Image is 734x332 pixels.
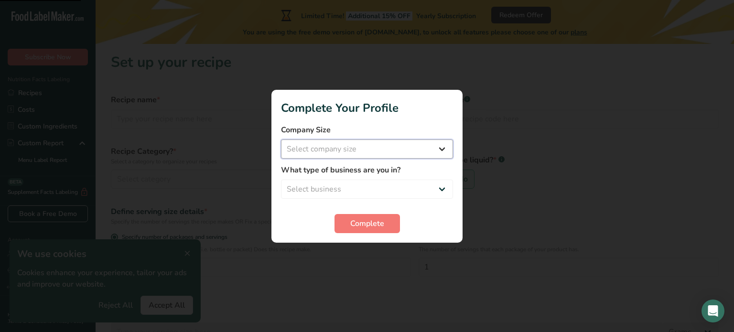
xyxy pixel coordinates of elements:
label: Company Size [281,124,453,136]
button: Complete [335,214,400,233]
h1: Complete Your Profile [281,99,453,117]
span: Complete [350,218,384,229]
label: What type of business are you in? [281,164,453,176]
div: Open Intercom Messenger [702,300,724,322]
